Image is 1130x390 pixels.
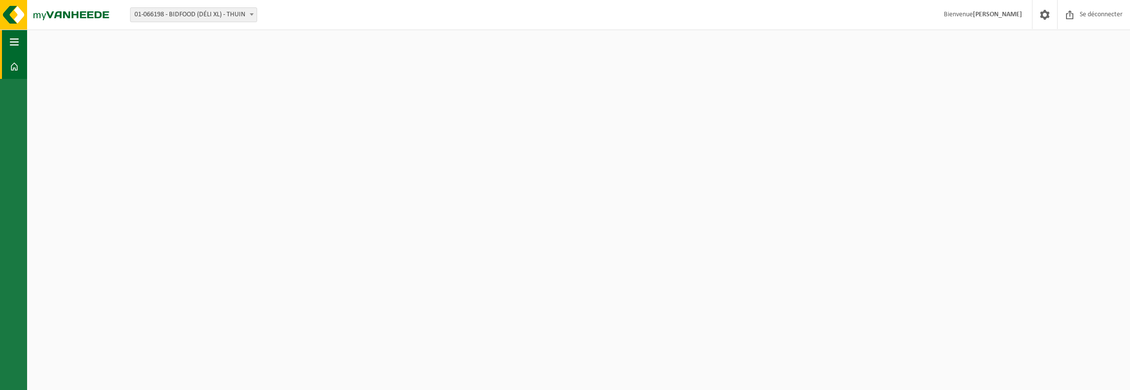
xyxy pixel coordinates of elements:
[973,11,1022,18] font: [PERSON_NAME]
[1080,11,1123,18] font: Se déconnecter
[131,8,257,22] span: 01-066198 - BIDFOOD (DÉLI XL) - THUIN
[134,11,245,18] font: 01-066198 - BIDFOOD (DÉLI XL) - THUIN
[130,7,257,22] span: 01-066198 - BIDFOOD (DÉLI XL) - THUIN
[944,11,973,18] font: Bienvenue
